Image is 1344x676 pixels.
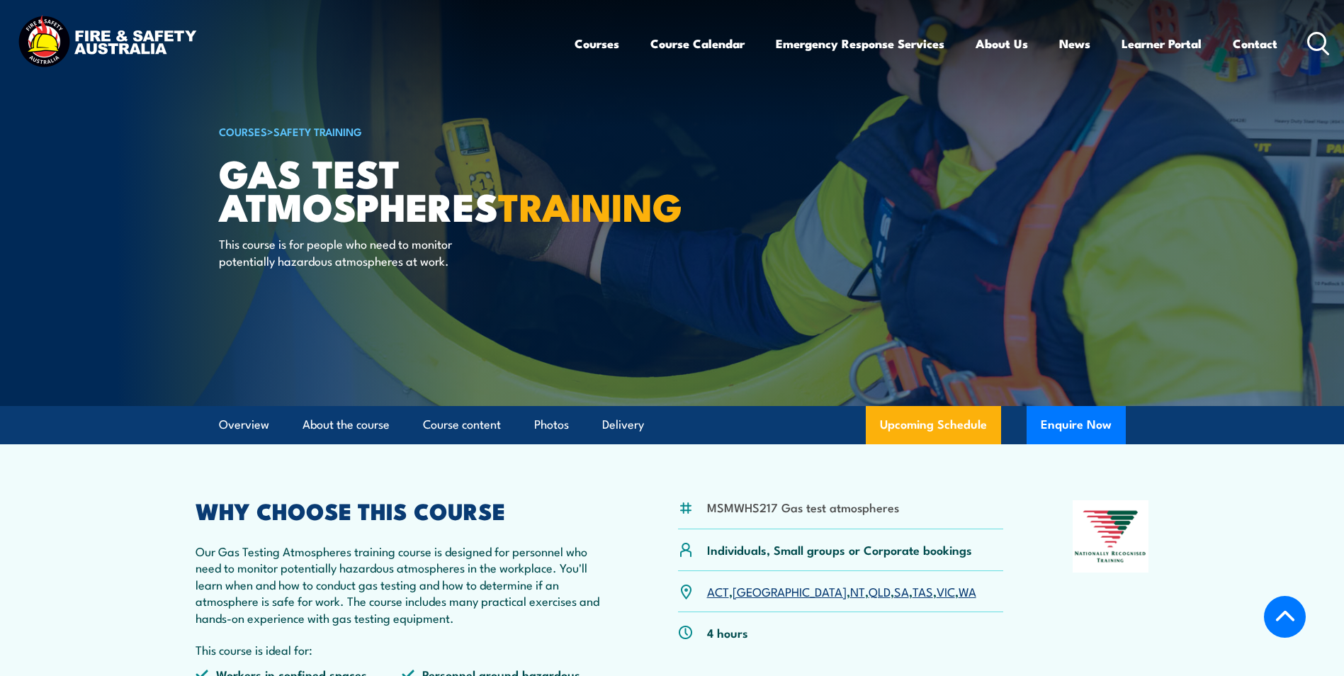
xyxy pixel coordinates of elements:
[707,624,748,641] p: 4 hours
[937,582,955,599] a: VIC
[1122,25,1202,62] a: Learner Portal
[1073,500,1149,573] img: Nationally Recognised Training logo.
[575,25,619,62] a: Courses
[1059,25,1090,62] a: News
[707,499,899,515] li: MSMWHS217 Gas test atmospheres
[423,406,501,444] a: Course content
[850,582,865,599] a: NT
[498,176,682,235] strong: TRAINING
[913,582,933,599] a: TAS
[219,123,267,139] a: COURSES
[894,582,909,599] a: SA
[707,541,972,558] p: Individuals, Small groups or Corporate bookings
[273,123,362,139] a: Safety Training
[707,582,729,599] a: ACT
[707,583,976,599] p: , , , , , , ,
[219,235,478,269] p: This course is for people who need to monitor potentially hazardous atmospheres at work.
[959,582,976,599] a: WA
[219,123,569,140] h6: >
[869,582,891,599] a: QLD
[534,406,569,444] a: Photos
[733,582,847,599] a: [GEOGRAPHIC_DATA]
[196,543,609,626] p: Our Gas Testing Atmospheres training course is designed for personnel who need to monitor potenti...
[976,25,1028,62] a: About Us
[776,25,944,62] a: Emergency Response Services
[602,406,644,444] a: Delivery
[196,641,609,658] p: This course is ideal for:
[650,25,745,62] a: Course Calendar
[1027,406,1126,444] button: Enquire Now
[303,406,390,444] a: About the course
[196,500,609,520] h2: WHY CHOOSE THIS COURSE
[866,406,1001,444] a: Upcoming Schedule
[219,156,569,222] h1: Gas Test Atmospheres
[1233,25,1277,62] a: Contact
[219,406,269,444] a: Overview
